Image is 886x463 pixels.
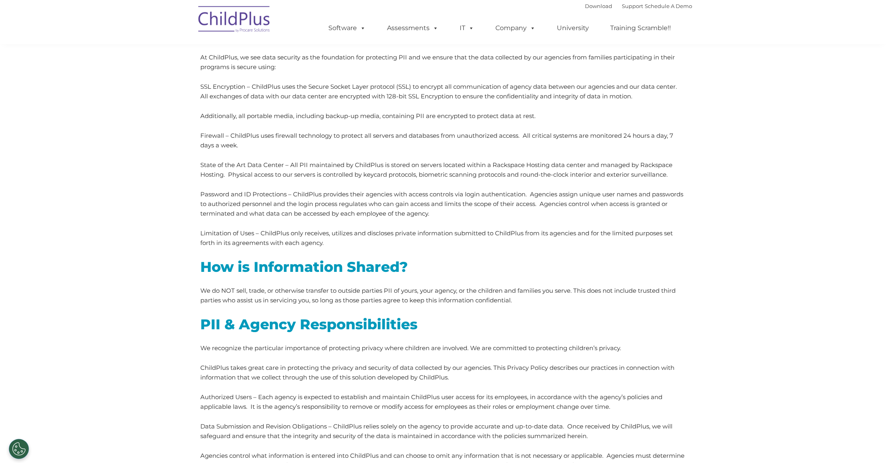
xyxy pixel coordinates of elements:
[200,82,686,101] p: SSL Encryption – ChildPlus uses the Secure Socket Layer protocol (SSL) to encrypt all communicati...
[200,315,686,333] h2: PII & Agency Responsibilities
[200,160,686,179] p: State of the Art Data Center – All PII maintained by ChildPlus is stored on servers located withi...
[194,0,275,41] img: ChildPlus by Procare Solutions
[200,343,686,353] p: We recognize the particular importance of protecting privacy where children are involved. We are ...
[200,363,686,382] p: ChildPlus takes great care in protecting the privacy and security of data collected by our agenci...
[200,422,686,441] p: Data Submission and Revision Obligations – ChildPlus relies solely on the agency to provide accur...
[200,258,686,276] h2: How is Information Shared?
[549,20,597,36] a: University
[585,3,612,9] a: Download
[200,53,686,72] p: At ChildPlus, we see data security as the foundation for protecting PII and we ensure that the da...
[452,20,482,36] a: IT
[645,3,692,9] a: Schedule A Demo
[622,3,643,9] a: Support
[200,286,686,305] p: We do NOT sell, trade, or otherwise transfer to outside parties PII of yours, your agency, or the...
[200,111,686,121] p: Additionally, all portable media, including backup-up media, containing PII are encrypted to prot...
[200,392,686,412] p: Authorized Users – Each agency is expected to establish and maintain ChildPlus user access for it...
[200,190,686,218] p: Password and ID Protections – ChildPlus provides their agencies with access controls via login au...
[379,20,446,36] a: Assessments
[320,20,374,36] a: Software
[200,228,686,248] p: Limitation of Uses – ChildPlus only receives, utilizes and discloses private information submitte...
[9,439,29,459] button: Cookies Settings
[487,20,544,36] a: Company
[585,3,692,9] font: |
[602,20,679,36] a: Training Scramble!!
[200,131,686,150] p: Firewall – ChildPlus uses firewall technology to protect all servers and databases from unauthori...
